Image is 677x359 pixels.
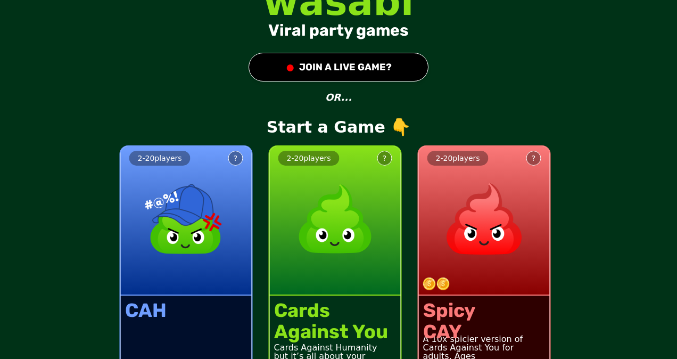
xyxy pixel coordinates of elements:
div: Against You [274,321,388,342]
div: Viral party games [268,21,409,40]
img: product image [437,172,531,266]
button: ? [526,151,541,166]
button: ●JOIN A LIVE GAME? [249,53,428,81]
span: 2 - 20 players [287,154,331,162]
div: CAH [125,300,167,321]
button: ? [377,151,392,166]
div: CAY [423,321,475,342]
img: product image [139,172,233,266]
img: token [423,278,436,290]
img: product image [288,172,382,266]
span: 2 - 20 players [138,154,182,162]
div: Spicy [423,300,475,321]
div: Cards [274,300,388,321]
div: ? [532,153,535,164]
div: ? [234,153,237,164]
span: 2 - 20 players [436,154,480,162]
p: Start a Game 👇 [267,118,410,137]
div: ? [383,153,386,164]
p: OR... [325,90,352,105]
div: ● [285,58,295,77]
img: token [437,278,450,290]
button: ? [228,151,243,166]
div: Cards Against Humanity [274,344,397,352]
